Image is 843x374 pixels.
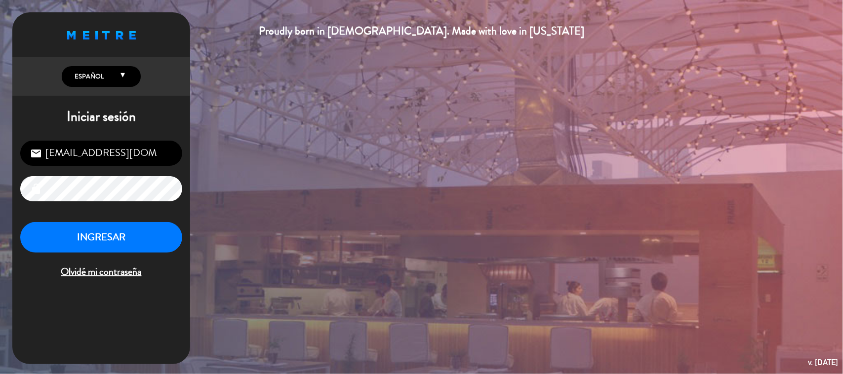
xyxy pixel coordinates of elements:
h1: Iniciar sesión [12,109,190,125]
button: INGRESAR [20,222,182,253]
span: Olvidé mi contraseña [20,264,182,280]
span: Español [72,72,104,81]
i: email [30,148,42,159]
input: Correo Electrónico [20,141,182,166]
div: v. [DATE] [808,356,838,369]
i: lock [30,183,42,195]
